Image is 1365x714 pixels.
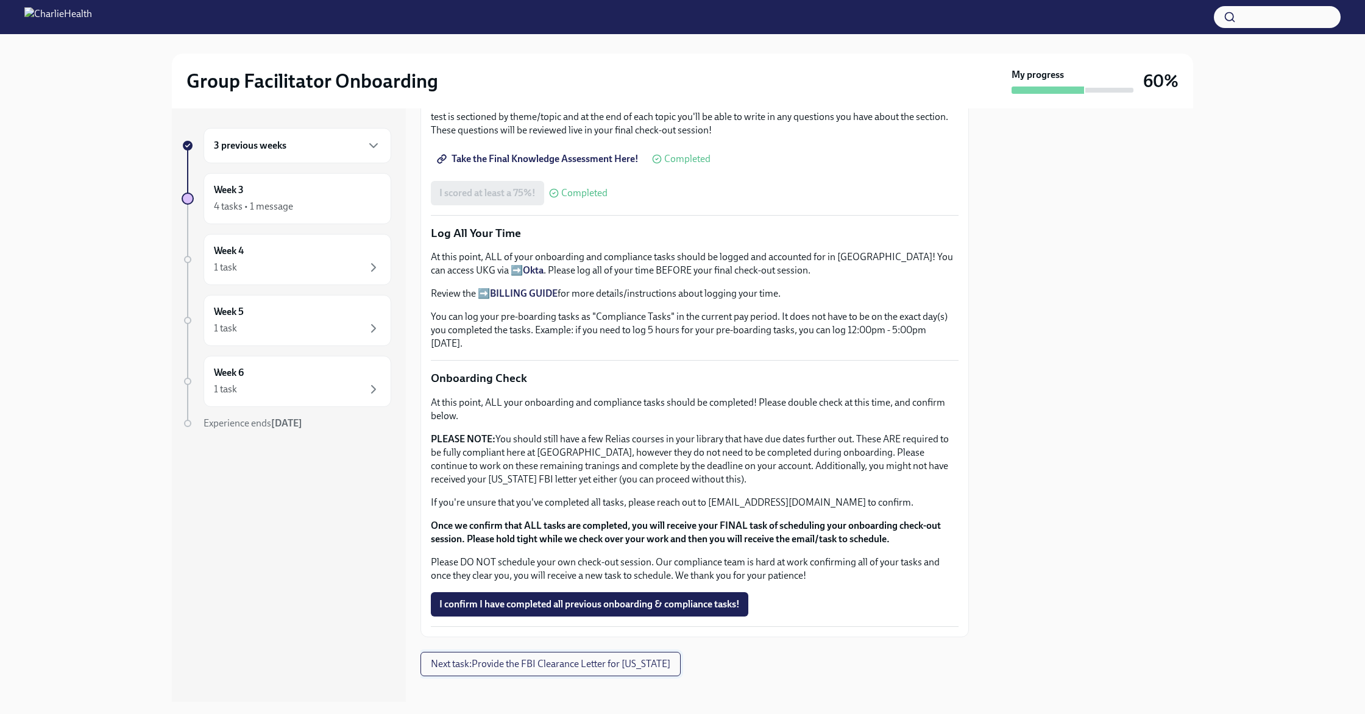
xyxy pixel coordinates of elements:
[186,69,438,93] h2: Group Facilitator Onboarding
[271,417,302,429] strong: [DATE]
[431,396,959,423] p: At this point, ALL your onboarding and compliance tasks should be completed! Please double check ...
[439,153,639,165] span: Take the Final Knowledge Assessment Here!
[204,128,391,163] div: 3 previous weeks
[431,433,495,445] strong: PLEASE NOTE:
[214,183,244,197] h6: Week 3
[182,234,391,285] a: Week 41 task
[182,356,391,407] a: Week 61 task
[204,417,302,429] span: Experience ends
[431,370,959,386] p: Onboarding Check
[214,139,286,152] h6: 3 previous weeks
[214,383,237,396] div: 1 task
[182,295,391,346] a: Week 51 task
[214,261,237,274] div: 1 task
[431,287,959,300] p: Review the ➡️ for more details/instructions about logging your time.
[523,264,544,276] a: Okta
[431,658,670,670] span: Next task : Provide the FBI Clearance Letter for [US_STATE]
[431,556,959,582] p: Please DO NOT schedule your own check-out session. Our compliance team is hard at work confirming...
[214,366,244,380] h6: Week 6
[214,305,244,319] h6: Week 5
[431,147,647,171] a: Take the Final Knowledge Assessment Here!
[214,322,237,335] div: 1 task
[439,598,740,610] span: I confirm I have completed all previous onboarding & compliance tasks!
[214,200,293,213] div: 4 tasks • 1 message
[431,433,959,486] p: You should still have a few Relias courses in your library that have due dates further out. These...
[431,250,959,277] p: At this point, ALL of your onboarding and compliance tasks should be logged and accounted for in ...
[1143,70,1179,92] h3: 60%
[431,310,959,350] p: You can log your pre-boarding tasks as "Compliance Tasks" in the current pay period. It does not ...
[182,173,391,224] a: Week 34 tasks • 1 message
[420,652,681,676] button: Next task:Provide the FBI Clearance Letter for [US_STATE]
[431,97,959,137] p: Let's put your knowledge to the test! Please take the following knowledge check. You must receive...
[431,496,959,509] p: If you're unsure that you've completed all tasks, please reach out to [EMAIL_ADDRESS][DOMAIN_NAME...
[431,592,748,617] button: I confirm I have completed all previous onboarding & compliance tasks!
[490,288,558,299] a: BILLING GUIDE
[664,154,711,164] span: Completed
[1012,68,1064,82] strong: My progress
[431,520,941,545] strong: Once we confirm that ALL tasks are completed, you will receive your FINAL task of scheduling your...
[214,244,244,258] h6: Week 4
[431,225,959,241] p: Log All Your Time
[24,7,92,27] img: CharlieHealth
[561,188,608,198] span: Completed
